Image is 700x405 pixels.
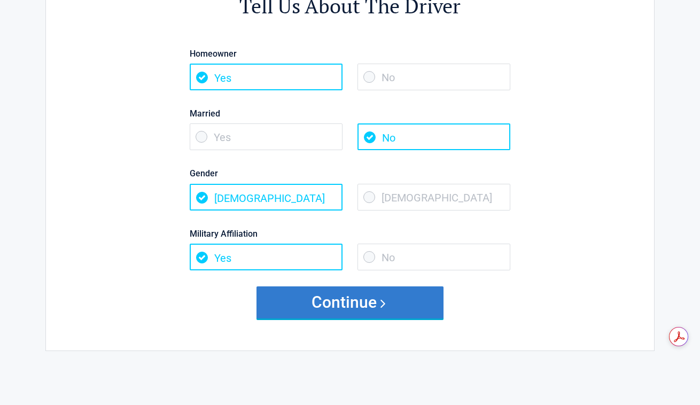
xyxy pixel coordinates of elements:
span: Yes [190,244,343,270]
span: No [357,244,510,270]
label: Homeowner [190,46,510,61]
label: Gender [190,166,510,181]
label: Married [190,106,510,121]
span: [DEMOGRAPHIC_DATA] [190,184,343,211]
button: Continue [256,286,444,318]
span: No [357,123,510,150]
span: No [357,64,510,90]
span: Yes [190,64,343,90]
span: [DEMOGRAPHIC_DATA] [357,184,510,211]
label: Military Affiliation [190,227,510,241]
span: Yes [190,123,343,150]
